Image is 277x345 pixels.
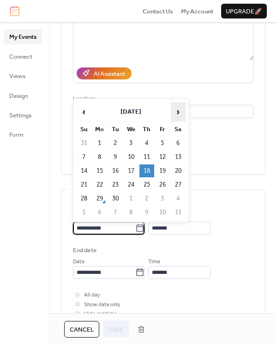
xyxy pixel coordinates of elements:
[92,123,107,136] th: Mo
[155,151,170,163] td: 12
[77,137,91,150] td: 31
[84,291,100,300] span: All day
[171,206,186,219] td: 11
[148,257,160,266] span: Time
[9,91,28,101] span: Design
[9,52,32,61] span: Connect
[84,309,117,319] span: Hide end time
[139,151,154,163] td: 11
[155,192,170,205] td: 3
[124,178,138,191] td: 24
[171,164,186,177] td: 20
[9,72,25,81] span: Views
[92,164,107,177] td: 15
[124,137,138,150] td: 3
[155,164,170,177] td: 19
[108,178,123,191] td: 23
[77,103,91,121] span: ‹
[77,164,91,177] td: 14
[181,7,213,16] span: My Account
[221,4,267,18] button: Upgrade🚀
[77,178,91,191] td: 21
[64,321,99,338] button: Cancel
[92,192,107,205] td: 29
[108,192,123,205] td: 30
[4,127,42,142] a: Form
[171,123,186,136] th: Sa
[77,123,91,136] th: Su
[124,192,138,205] td: 1
[139,164,154,177] td: 18
[4,29,42,44] a: My Events
[9,130,24,139] span: Form
[73,94,252,103] div: Location
[108,137,123,150] td: 2
[171,178,186,191] td: 27
[73,246,96,255] div: End date
[171,103,185,121] span: ›
[108,123,123,136] th: Tu
[77,206,91,219] td: 5
[171,192,186,205] td: 4
[77,151,91,163] td: 7
[92,102,170,122] th: [DATE]
[143,7,173,16] span: Contact Us
[124,164,138,177] td: 17
[77,67,132,79] button: AI Assistant
[155,123,170,136] th: Fr
[108,206,123,219] td: 7
[108,164,123,177] td: 16
[181,6,213,16] a: My Account
[92,178,107,191] td: 22
[94,69,125,79] div: AI Assistant
[84,300,120,309] span: Show date only
[9,32,36,42] span: My Events
[139,178,154,191] td: 25
[92,137,107,150] td: 1
[10,6,19,16] img: logo
[143,6,173,16] a: Contact Us
[124,151,138,163] td: 10
[171,137,186,150] td: 6
[92,151,107,163] td: 8
[124,206,138,219] td: 8
[155,206,170,219] td: 10
[155,178,170,191] td: 26
[4,49,42,64] a: Connect
[4,108,42,122] a: Settings
[124,123,138,136] th: We
[9,111,31,120] span: Settings
[139,123,154,136] th: Th
[4,68,42,83] a: Views
[92,206,107,219] td: 6
[70,325,94,334] span: Cancel
[139,206,154,219] td: 9
[226,7,262,16] span: Upgrade 🚀
[155,137,170,150] td: 5
[4,88,42,103] a: Design
[171,151,186,163] td: 13
[108,151,123,163] td: 9
[77,192,91,205] td: 28
[139,137,154,150] td: 4
[73,257,84,266] span: Date
[139,192,154,205] td: 2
